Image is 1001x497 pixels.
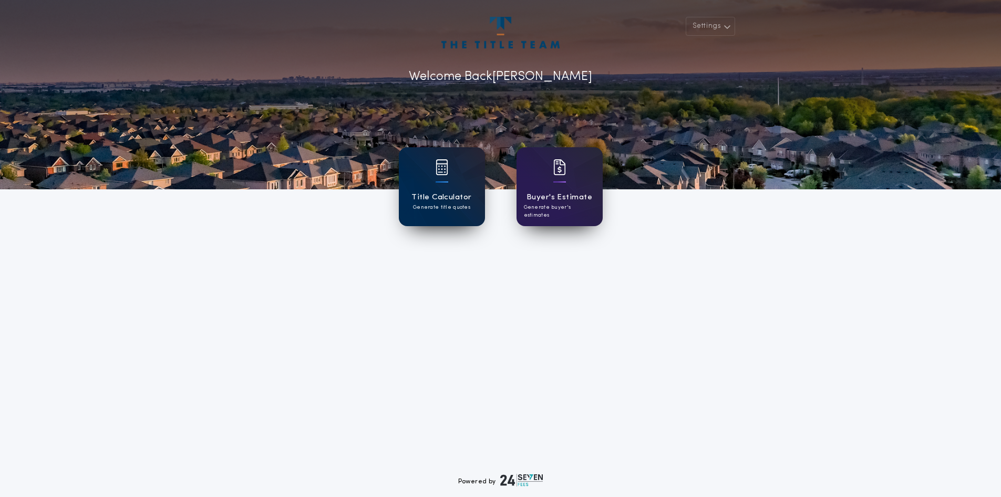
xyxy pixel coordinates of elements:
p: Generate buyer's estimates [524,204,595,219]
div: Powered by [458,474,543,486]
a: card iconBuyer's EstimateGenerate buyer's estimates [517,147,603,226]
img: logo [500,474,543,486]
img: card icon [553,159,566,175]
a: card iconTitle CalculatorGenerate title quotes [399,147,485,226]
img: account-logo [441,17,559,48]
button: Settings [686,17,735,36]
p: Generate title quotes [413,204,470,211]
h1: Buyer's Estimate [527,191,592,204]
h1: Title Calculator [411,191,471,204]
img: card icon [436,159,448,175]
p: Welcome Back [PERSON_NAME] [409,67,592,86]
